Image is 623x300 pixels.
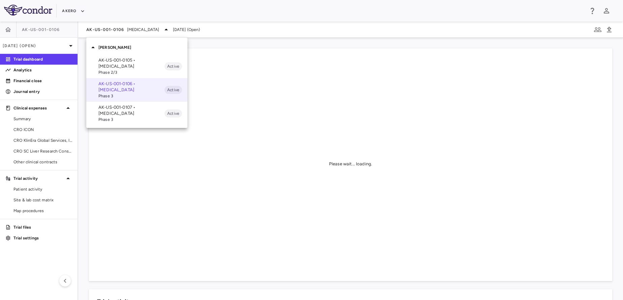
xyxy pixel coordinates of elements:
[165,110,182,116] span: Active
[98,104,165,116] p: AK-US-001-0107 • [MEDICAL_DATA]
[165,87,182,93] span: Active
[86,102,187,125] div: AK-US-001-0107 • [MEDICAL_DATA]Phase 3Active
[86,78,187,102] div: AK-US-001-0106 • [MEDICAL_DATA]Phase 3Active
[165,63,182,69] span: Active
[86,40,187,55] div: [PERSON_NAME]
[98,116,165,123] span: Phase 3
[98,44,187,51] p: [PERSON_NAME]
[98,93,165,99] span: Phase 3
[98,81,165,93] p: AK-US-001-0106 • [MEDICAL_DATA]
[98,57,165,69] p: AK-US-001-0105 • [MEDICAL_DATA]
[86,55,187,78] div: AK-US-001-0105 • [MEDICAL_DATA]Phase 2/3Active
[98,69,165,75] span: Phase 2/3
